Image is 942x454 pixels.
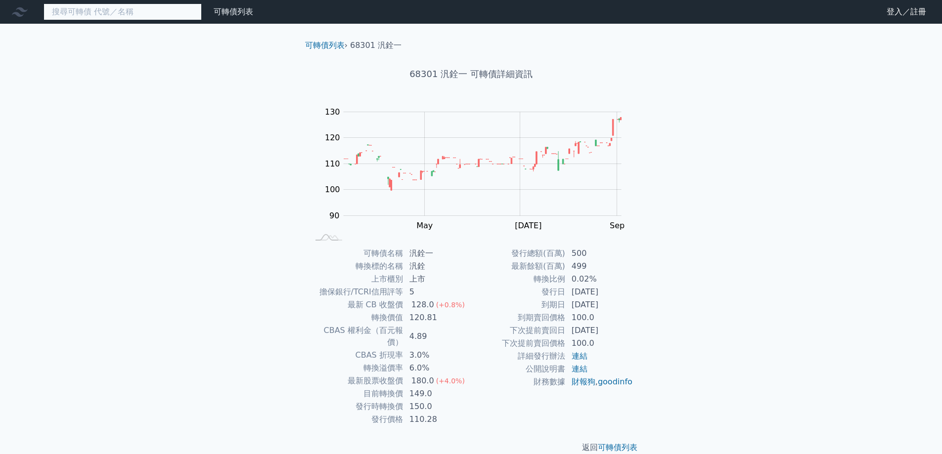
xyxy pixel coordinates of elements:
[309,260,404,273] td: 轉換標的名稱
[566,337,633,350] td: 100.0
[325,107,340,117] tspan: 130
[471,273,566,286] td: 轉換比例
[566,286,633,298] td: [DATE]
[325,133,340,142] tspan: 120
[404,273,471,286] td: 上市
[409,375,436,387] div: 180.0
[471,375,566,388] td: 財務數據
[44,3,202,20] input: 搜尋可轉債 代號／名稱
[471,363,566,375] td: 公開說明書
[471,311,566,324] td: 到期賣回價格
[309,311,404,324] td: 轉換價值
[572,377,595,386] a: 財報狗
[566,311,633,324] td: 100.0
[471,247,566,260] td: 發行總額(百萬)
[471,260,566,273] td: 最新餘額(百萬)
[566,273,633,286] td: 0.02%
[471,298,566,311] td: 到期日
[572,351,587,361] a: 連結
[471,324,566,337] td: 下次提前賣回日
[297,442,645,454] p: 返回
[436,377,465,385] span: (+4.0%)
[610,221,625,230] tspan: Sep
[404,311,471,324] td: 120.81
[309,349,404,362] td: CBAS 折現率
[309,413,404,426] td: 發行價格
[329,211,339,220] tspan: 90
[409,299,436,311] div: 128.0
[309,286,404,298] td: 擔保銀行/TCRI信用評等
[598,377,632,386] a: goodinfo
[404,260,471,273] td: 汎銓
[566,260,633,273] td: 499
[416,221,433,230] tspan: May
[404,324,471,349] td: 4.89
[297,67,645,81] h1: 68301 汎銓一 可轉債詳細資訊
[309,298,404,311] td: 最新 CB 收盤價
[309,247,404,260] td: 可轉債名稱
[309,273,404,286] td: 上市櫃別
[436,301,465,309] span: (+0.8%)
[404,400,471,413] td: 150.0
[572,364,587,373] a: 連結
[325,159,340,168] tspan: 110
[879,4,934,20] a: 登入／註冊
[471,286,566,298] td: 發行日
[325,185,340,194] tspan: 100
[309,324,404,349] td: CBAS 權利金（百元報價）
[305,41,345,50] a: 可轉債列表
[309,387,404,400] td: 目前轉換價
[309,362,404,374] td: 轉換溢價率
[309,400,404,413] td: 發行時轉換價
[404,413,471,426] td: 110.28
[305,40,348,51] li: ›
[214,7,253,16] a: 可轉債列表
[309,374,404,387] td: 最新股票收盤價
[404,349,471,362] td: 3.0%
[350,40,402,51] li: 68301 汎銓一
[566,375,633,388] td: ,
[515,221,541,230] tspan: [DATE]
[404,387,471,400] td: 149.0
[344,118,621,191] g: Series
[404,286,471,298] td: 5
[471,350,566,363] td: 詳細發行辦法
[566,324,633,337] td: [DATE]
[320,107,636,250] g: Chart
[566,298,633,311] td: [DATE]
[404,247,471,260] td: 汎銓一
[598,443,637,452] a: 可轉債列表
[404,362,471,374] td: 6.0%
[471,337,566,350] td: 下次提前賣回價格
[566,247,633,260] td: 500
